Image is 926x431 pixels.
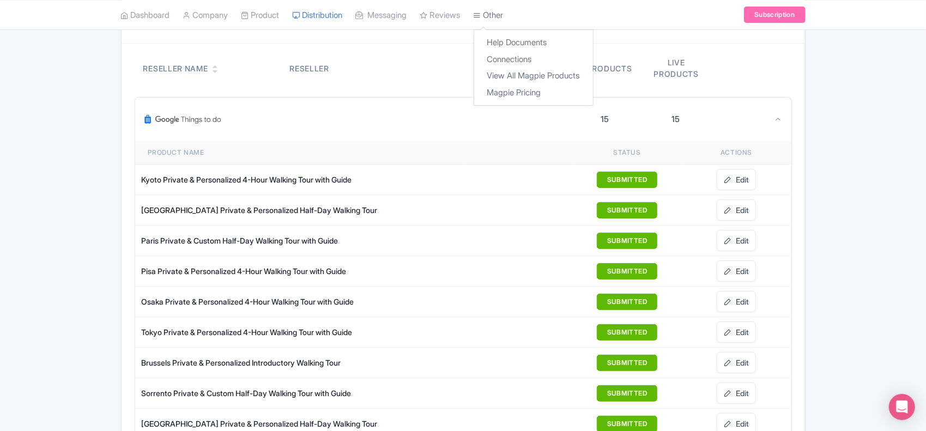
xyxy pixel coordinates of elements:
[142,418,463,429] div: [GEOGRAPHIC_DATA] Private & Personalized Half-Day Walking Tour
[717,352,756,373] a: Edit
[142,357,463,368] div: Brussels Private & Personalized Introductory Walking Tour
[601,113,609,126] div: 15
[597,355,657,371] button: SUBMITTED
[717,169,756,190] a: Edit
[597,385,657,402] button: SUBMITTED
[889,394,915,420] div: Open Intercom Messenger
[672,113,680,126] div: 15
[142,174,463,185] div: Kyoto Private & Personalized 4-Hour Walking Tour with Guide
[597,324,657,341] button: SUBMITTED
[142,204,463,216] div: [GEOGRAPHIC_DATA] Private & Personalized Half-Day Walking Tour
[474,84,593,101] a: Magpie Pricing
[143,63,208,74] div: Reseller Name
[597,233,657,249] button: SUBMITTED
[717,260,756,282] a: Edit
[717,321,756,343] a: Edit
[142,265,463,277] div: Pisa Private & Personalized 4-Hour Walking Tour with Guide
[717,230,756,251] a: Edit
[572,141,682,165] th: Status
[570,63,632,74] div: All products
[474,68,593,84] a: View All Magpie Products
[144,106,222,132] img: Google Things To Do
[597,202,657,218] button: SUBMITTED
[142,387,463,399] div: Sorrento Private & Custom Half-Day Walking Tour with Guide
[142,326,463,338] div: Tokyo Private & Personalized 4-Hour Walking Tour with Guide
[474,51,593,68] a: Connections
[289,63,423,74] div: Reseller
[717,199,756,221] a: Edit
[717,291,756,312] a: Edit
[717,383,756,404] a: Edit
[597,294,657,310] button: SUBMITTED
[645,57,707,80] div: Live products
[682,141,791,165] th: Actions
[744,7,805,23] a: Subscription
[597,263,657,280] button: SUBMITTED
[597,172,657,188] button: SUBMITTED
[474,34,593,51] a: Help Documents
[142,296,463,307] div: Osaka Private & Personalized 4-Hour Walking Tour with Guide
[142,235,463,246] div: Paris Private & Custom Half-Day Walking Tour with Guide
[135,141,463,165] th: Product name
